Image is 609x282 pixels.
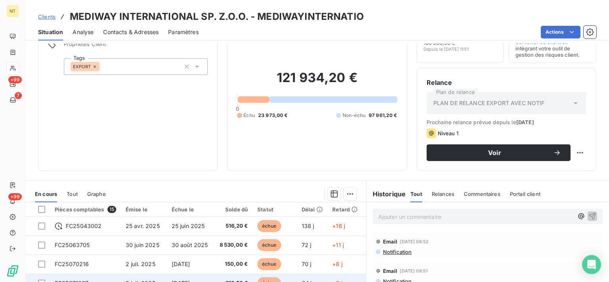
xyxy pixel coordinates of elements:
span: [DATE] [172,261,190,267]
span: échue [257,220,281,232]
div: Statut [257,206,292,213]
span: Voir [436,150,553,156]
span: Depuis le [DATE] 11:51 [423,47,469,52]
h6: Historique [366,189,406,199]
span: +99 [8,193,22,200]
span: 0 [236,106,239,112]
div: Pièces comptables [55,206,116,213]
span: Surveiller ce client en intégrant votre outil de gestion des risques client. [515,39,590,58]
div: Échue le [172,206,208,213]
span: 2 juil. 2025 [126,261,155,267]
span: 150,00 € [218,260,248,268]
h3: MEDIWAY INTERNATIONAL SP. Z.O.O. - MEDIWAYINTERNATIO [70,10,364,24]
span: +11 j [332,242,344,248]
span: 7 [15,92,22,99]
input: Ajouter une valeur [100,63,106,70]
div: Retard [332,206,358,213]
span: 8 530,00 € [218,241,248,249]
button: Voir [427,144,571,161]
span: Situation [38,28,63,36]
span: EXPORT [73,64,91,69]
span: FC25043002 [66,222,102,230]
span: Clients [38,13,56,20]
span: [DATE] [516,119,534,125]
span: Tout [410,191,422,197]
img: Logo LeanPay [6,265,19,277]
span: Email [383,238,398,245]
span: Contacts & Adresses [103,28,159,36]
span: Analyse [73,28,94,36]
div: NT [6,5,19,17]
span: FC25063705 [55,242,90,248]
span: Relances [432,191,454,197]
span: 516,20 € [218,222,248,230]
span: Portail client [510,191,540,197]
span: 23 973,00 € [258,112,288,119]
span: Tout [67,191,78,197]
span: PLAN DE RELANCE EXPORT AVEC NOTIF [433,99,545,107]
span: Non-échu [343,112,366,119]
span: Notification [382,249,412,255]
span: Échu [243,112,255,119]
span: échue [257,239,281,251]
span: 25 avr. 2025 [126,223,160,229]
span: 30 août 2025 [172,242,208,248]
span: Graphe [87,191,106,197]
div: Délai [302,206,323,213]
span: 70 j [302,261,312,267]
span: 15 [107,206,116,213]
a: Clients [38,13,56,21]
span: En cours [35,191,57,197]
span: [DATE] 08:52 [400,239,429,244]
span: 97 961,20 € [369,112,397,119]
h6: Relance [427,78,586,87]
span: 25 juin 2025 [172,223,205,229]
span: 138 j [302,223,314,229]
span: [DATE] 08:51 [400,269,428,273]
button: Actions [541,26,580,38]
span: 30 juin 2025 [126,242,159,248]
span: Email [383,268,398,274]
div: Solde dû [218,206,248,213]
div: Émise le [126,206,162,213]
span: échue [257,258,281,270]
h2: 121 934,20 € [237,70,397,94]
span: Commentaires [464,191,500,197]
span: 72 j [302,242,312,248]
div: Open Intercom Messenger [582,255,601,274]
span: +99 [8,76,22,83]
span: +16 j [332,223,345,229]
span: Paramètres [168,28,199,36]
span: +8 j [332,261,343,267]
span: FC25070216 [55,261,89,267]
span: Propriétés Client [64,41,208,52]
span: Niveau 1 [438,130,458,136]
span: Prochaine relance prévue depuis le [427,119,586,125]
